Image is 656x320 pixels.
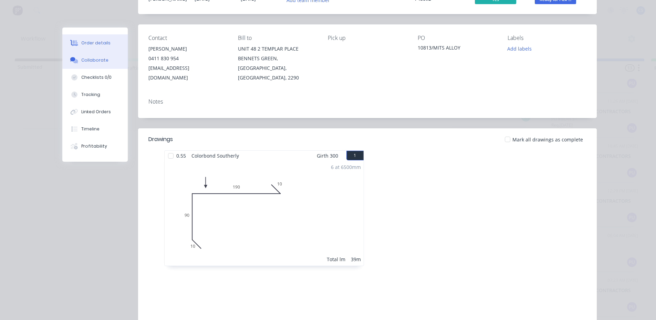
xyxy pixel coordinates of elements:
[62,69,128,86] button: Checklists 0/0
[62,120,128,138] button: Timeline
[504,44,535,53] button: Add labels
[62,86,128,103] button: Tracking
[148,63,227,83] div: [EMAIL_ADDRESS][DOMAIN_NAME]
[317,151,338,161] span: Girth 300
[148,98,586,105] div: Notes
[81,92,100,98] div: Tracking
[418,44,497,54] div: 10813/MITS ALLOY
[148,135,173,143] div: Drawings
[238,44,317,83] div: UNIT 48 2 TEMPLAR PLACEBENNETS GREEN, [GEOGRAPHIC_DATA], [GEOGRAPHIC_DATA], 2290
[62,52,128,69] button: Collaborate
[174,151,189,161] span: 0.55
[148,44,227,83] div: [PERSON_NAME]0411 830 954[EMAIL_ADDRESS][DOMAIN_NAME]
[512,136,583,143] span: Mark all drawings as complete
[62,34,128,52] button: Order details
[328,35,407,41] div: Pick up
[327,256,345,263] div: Total lm
[62,138,128,155] button: Profitability
[148,35,227,41] div: Contact
[148,54,227,63] div: 0411 830 954
[418,35,497,41] div: PO
[331,163,361,171] div: 6 at 6500mm
[165,161,364,266] div: 01090190106 at 6500mmTotal lm39m
[81,109,111,115] div: Linked Orders
[351,256,361,263] div: 39m
[62,103,128,120] button: Linked Orders
[508,35,586,41] div: Labels
[81,126,100,132] div: Timeline
[81,143,107,149] div: Profitability
[81,74,112,81] div: Checklists 0/0
[81,40,111,46] div: Order details
[346,151,364,160] button: 1
[81,57,108,63] div: Collaborate
[189,151,242,161] span: Colorbond Southerly
[238,44,317,54] div: UNIT 48 2 TEMPLAR PLACE
[238,35,317,41] div: Bill to
[238,54,317,83] div: BENNETS GREEN, [GEOGRAPHIC_DATA], [GEOGRAPHIC_DATA], 2290
[148,44,227,54] div: [PERSON_NAME]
